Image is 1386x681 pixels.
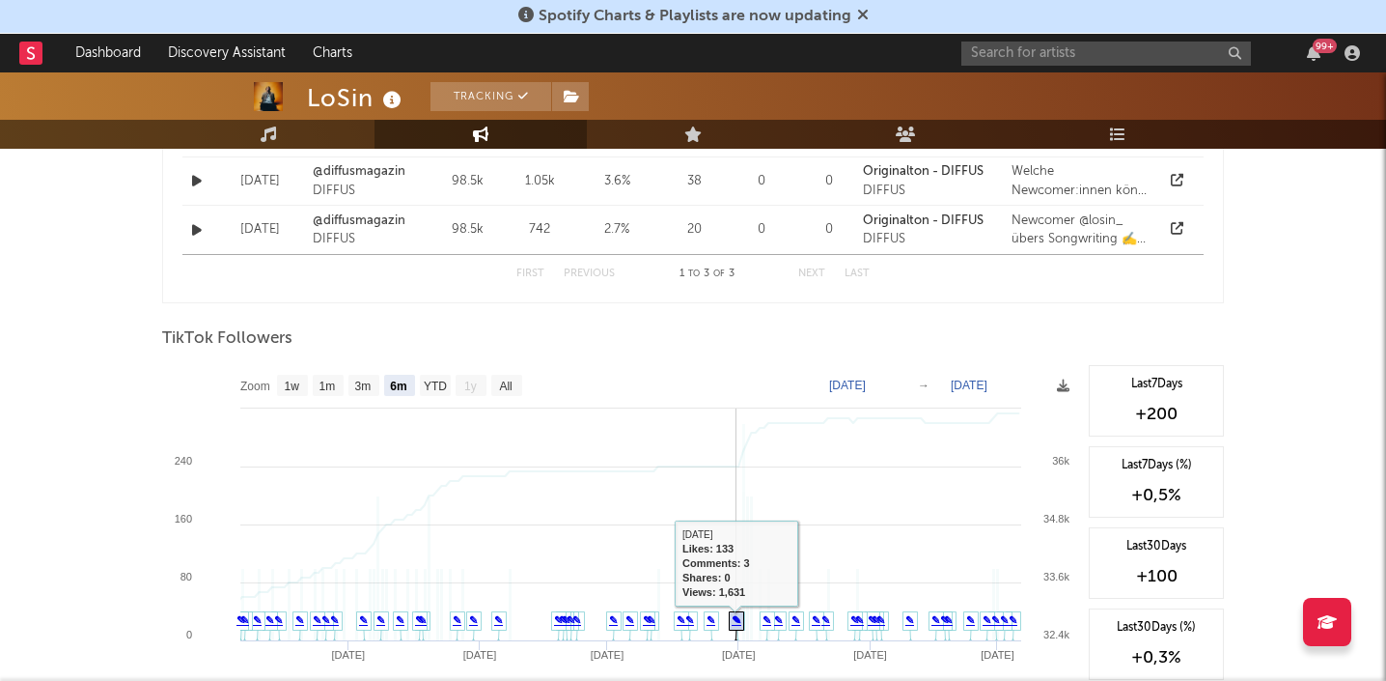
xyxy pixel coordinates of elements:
a: ✎ [321,614,330,626]
a: ✎ [554,614,563,626]
a: ✎ [868,614,876,626]
a: ✎ [396,614,404,626]
div: 2.7 % [573,220,660,240]
a: ✎ [991,614,1000,626]
button: Previous [564,269,615,279]
div: Last 7 Days [1099,376,1213,393]
text: [DATE] [331,649,365,661]
text: 1y [464,380,477,393]
a: ✎ [850,614,859,626]
a: ✎ [1009,614,1017,626]
a: ✎ [685,614,694,626]
a: ✎ [966,614,975,626]
text: YTD [424,380,447,393]
div: 1.05k [515,172,564,191]
div: 3.6 % [573,172,660,191]
a: ✎ [253,614,262,626]
input: Search for artists [961,42,1251,66]
div: DIFFUS [863,230,984,249]
strong: Originalton - DIFFUS [863,214,984,227]
text: 0 [186,629,192,640]
text: [DATE] [463,649,497,661]
a: ✎ [236,614,245,626]
text: [DATE] [591,649,624,661]
text: [DATE] [722,649,756,661]
a: ✎ [559,614,568,626]
a: Discovery Assistant [154,34,299,72]
text: All [499,380,512,393]
button: 99+ [1307,45,1320,61]
div: Last 7 Days (%) [1099,457,1213,474]
a: ✎ [677,614,685,626]
div: 0 [728,220,795,240]
a: ✎ [643,614,651,626]
a: ✎ [791,614,800,626]
div: DIFFUS [863,182,984,201]
div: Newcomer @losin_ übers Songwriting ✍️ #losin #songwriting #brauchnurdich #lovesongs #indie #germa... [1012,212,1150,249]
a: ✎ [707,614,715,626]
a: ✎ [732,614,740,626]
div: +0,3 % [1099,646,1213,669]
a: ✎ [855,614,864,626]
span: Spotify Charts & Playlists are now updating [539,9,851,24]
div: 0 [728,172,795,191]
a: @diffusmagazin [313,212,419,231]
a: ✎ [983,614,991,626]
a: ✎ [1000,614,1009,626]
div: +0,5 % [1099,484,1213,507]
a: ✎ [313,614,321,626]
a: Originalton - DIFFUSDIFFUS [863,212,984,249]
div: +200 [1099,403,1213,426]
span: of [713,270,725,278]
button: Next [798,269,825,279]
button: First [516,269,544,279]
div: 0 [805,220,853,240]
div: 98.5k [429,172,506,191]
text: 3m [355,380,372,393]
div: [DATE] [216,172,303,191]
div: 99 + [1313,39,1337,53]
div: 20 [670,220,718,240]
div: DIFFUS [313,230,419,249]
button: Last [845,269,870,279]
a: ✎ [812,614,820,626]
div: 98.5k [429,220,506,240]
text: 36k [1052,455,1069,467]
text: 160 [175,513,192,525]
div: LoSin [307,82,406,114]
div: 1 3 3 [653,263,760,286]
a: ✎ [609,614,618,626]
a: ✎ [295,614,304,626]
div: 742 [515,220,564,240]
a: ✎ [567,614,575,626]
div: Last 30 Days (%) [1099,619,1213,637]
a: ✎ [494,614,503,626]
text: [DATE] [829,379,866,392]
button: Tracking [430,82,551,111]
a: ✎ [625,614,634,626]
a: ✎ [376,614,385,626]
text: 80 [180,571,192,582]
div: 0 [805,172,853,191]
a: @diffusmagazin [313,162,419,182]
text: [DATE] [981,649,1014,661]
text: Zoom [240,380,270,393]
a: ✎ [931,614,940,626]
a: Dashboard [62,34,154,72]
a: ✎ [274,614,283,626]
a: ✎ [415,614,424,626]
div: 38 [670,172,718,191]
div: [DATE] [216,220,303,240]
text: [DATE] [951,379,987,392]
a: ✎ [876,614,885,626]
text: 1m [319,380,336,393]
text: 33.6k [1043,571,1069,582]
a: ✎ [762,614,771,626]
text: → [918,379,929,392]
a: Originalton - DIFFUSDIFFUS [863,162,984,200]
a: ✎ [774,614,783,626]
a: ✎ [330,614,339,626]
a: ✎ [359,614,368,626]
div: Welche Newcomer:innen könnt ihr uns empfehlen? Schreibts in die Kommentare! ✍️🎧 @losin_ #losin #s... [1012,162,1150,200]
text: 32.4k [1043,629,1069,640]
